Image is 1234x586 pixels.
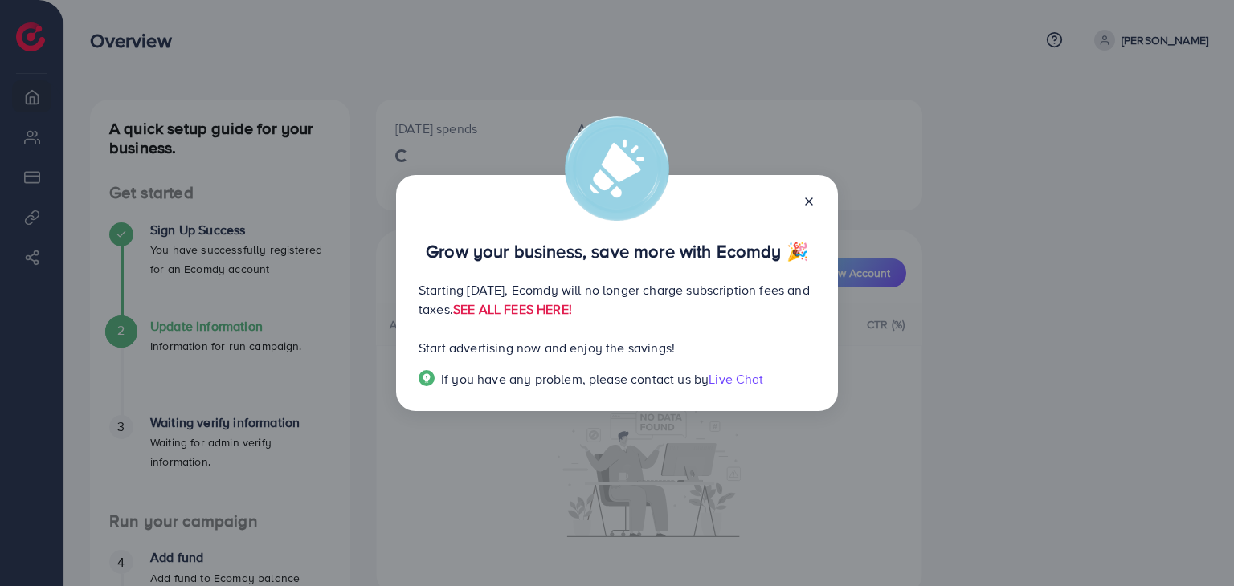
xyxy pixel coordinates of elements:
span: If you have any problem, please contact us by [441,370,709,388]
span: Live Chat [709,370,763,388]
p: Start advertising now and enjoy the savings! [419,338,815,357]
a: SEE ALL FEES HERE! [453,300,572,318]
p: Grow your business, save more with Ecomdy 🎉 [419,242,815,261]
img: alert [565,116,669,221]
p: Starting [DATE], Ecomdy will no longer charge subscription fees and taxes. [419,280,815,319]
img: Popup guide [419,370,435,386]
